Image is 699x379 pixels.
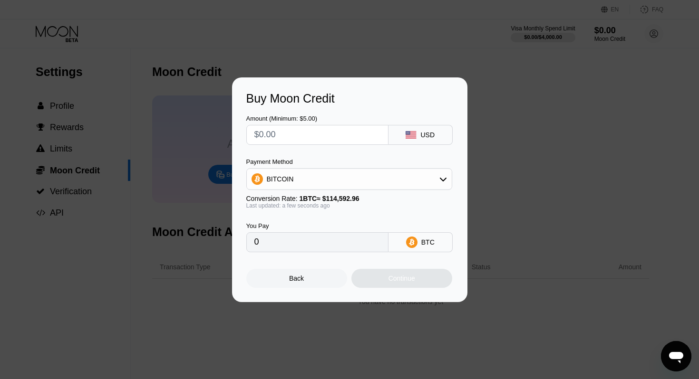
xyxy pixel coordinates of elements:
[246,222,388,229] div: You Pay
[246,115,388,122] div: Amount (Minimum: $5.00)
[246,158,452,165] div: Payment Method
[420,131,435,139] div: USD
[661,341,691,371] iframe: Button to launch messaging window
[246,202,452,209] div: Last updated: a few seconds ago
[289,275,304,282] div: Back
[267,175,294,183] div: BITCOIN
[246,269,347,288] div: Back
[246,195,452,202] div: Conversion Rate:
[246,92,453,105] div: Buy Moon Credit
[247,170,452,189] div: BITCOIN
[300,195,359,202] span: 1 BTC ≈ $114,592.96
[421,238,435,246] div: BTC
[254,125,380,144] input: $0.00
